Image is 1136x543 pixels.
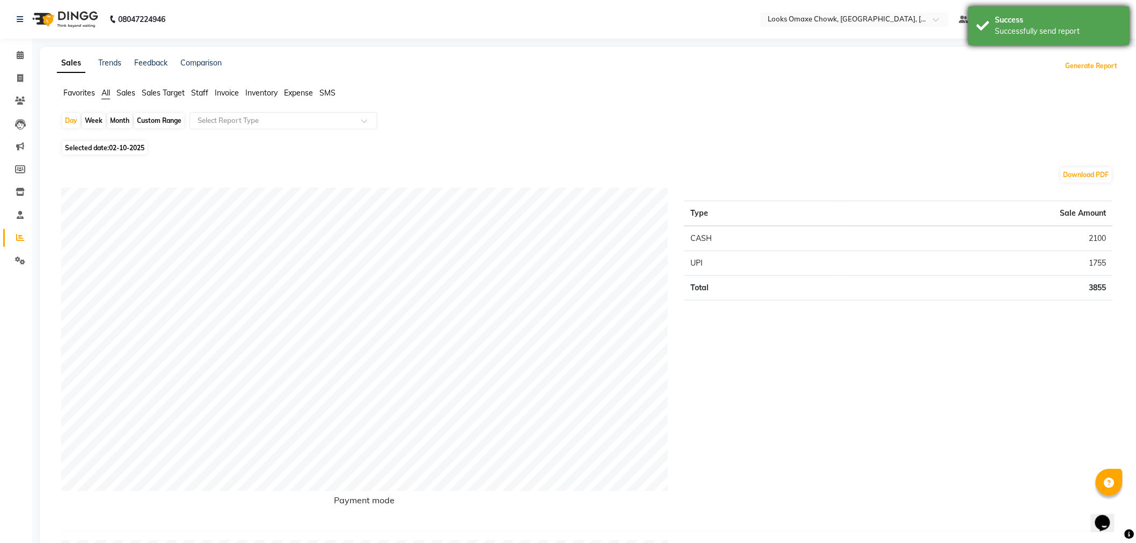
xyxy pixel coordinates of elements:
span: Expense [284,88,313,98]
b: 08047224946 [118,4,165,34]
a: Comparison [180,58,222,68]
a: Feedback [134,58,168,68]
span: All [101,88,110,98]
td: CASH [684,226,842,251]
a: Sales [57,54,85,73]
button: Download PDF [1061,167,1112,182]
span: Sales [116,88,135,98]
div: Successfully send report [995,26,1122,37]
div: Success [995,14,1122,26]
img: logo [27,4,101,34]
span: 02-10-2025 [109,144,144,152]
span: Inventory [245,88,278,98]
h6: Payment mode [61,495,668,510]
a: Trends [98,58,121,68]
div: Week [82,113,105,128]
span: Selected date: [62,141,147,155]
td: 1755 [842,251,1113,276]
td: UPI [684,251,842,276]
span: SMS [319,88,336,98]
th: Type [684,201,842,226]
span: Favorites [63,88,95,98]
td: Total [684,276,842,300]
iframe: chat widget [1091,500,1125,532]
div: Custom Range [134,113,184,128]
th: Sale Amount [842,201,1113,226]
span: Invoice [215,88,239,98]
td: 2100 [842,226,1113,251]
span: Staff [191,88,208,98]
div: Day [62,113,80,128]
span: Sales Target [142,88,185,98]
div: Month [107,113,132,128]
button: Generate Report [1063,58,1120,74]
td: 3855 [842,276,1113,300]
